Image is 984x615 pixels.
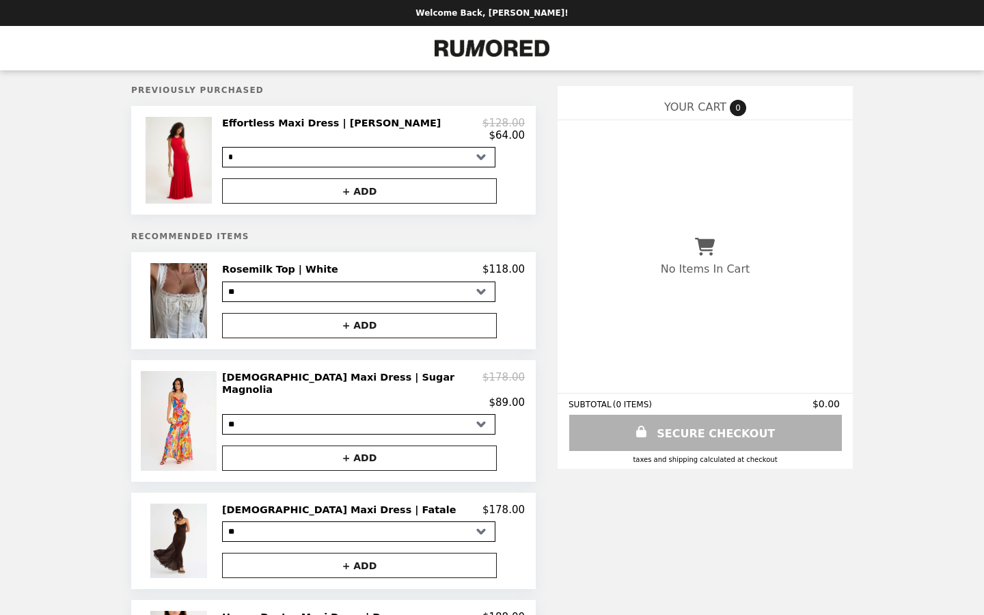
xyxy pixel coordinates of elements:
[222,263,344,275] h2: Rosemilk Top | White
[150,263,210,338] img: Rosemilk Top | White
[146,117,215,204] img: Effortless Maxi Dress | Shirley Temple
[812,398,842,409] span: $0.00
[661,262,750,275] p: No Items In Cart
[150,504,210,578] img: Santeria Maxi Dress | Fatale
[131,232,536,241] h5: Recommended Items
[489,396,525,409] p: $89.00
[131,85,536,95] h5: Previously Purchased
[415,8,568,18] p: Welcome Back, [PERSON_NAME]!
[482,263,525,275] p: $118.00
[222,371,482,396] h2: [DEMOGRAPHIC_DATA] Maxi Dress | Sugar Magnolia
[222,553,497,578] button: + ADD
[222,521,495,542] select: Select a product variant
[222,313,497,338] button: + ADD
[569,456,842,463] div: Taxes and Shipping calculated at checkout
[222,282,495,302] select: Select a product variant
[222,446,497,471] button: + ADD
[222,504,461,516] h2: [DEMOGRAPHIC_DATA] Maxi Dress | Fatale
[222,178,497,204] button: + ADD
[141,371,220,471] img: Santeria Maxi Dress | Sugar Magnolia
[482,371,525,396] p: $178.00
[222,147,495,167] select: Select a product variant
[569,400,613,409] span: SUBTOTAL
[222,117,446,129] h2: Effortless Maxi Dress | [PERSON_NAME]
[482,504,525,516] p: $178.00
[482,117,525,129] p: $128.00
[664,100,726,113] span: YOUR CART
[222,414,495,435] select: Select a product variant
[730,100,746,116] span: 0
[435,34,549,62] img: Brand Logo
[613,400,652,409] span: ( 0 ITEMS )
[489,129,525,141] p: $64.00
